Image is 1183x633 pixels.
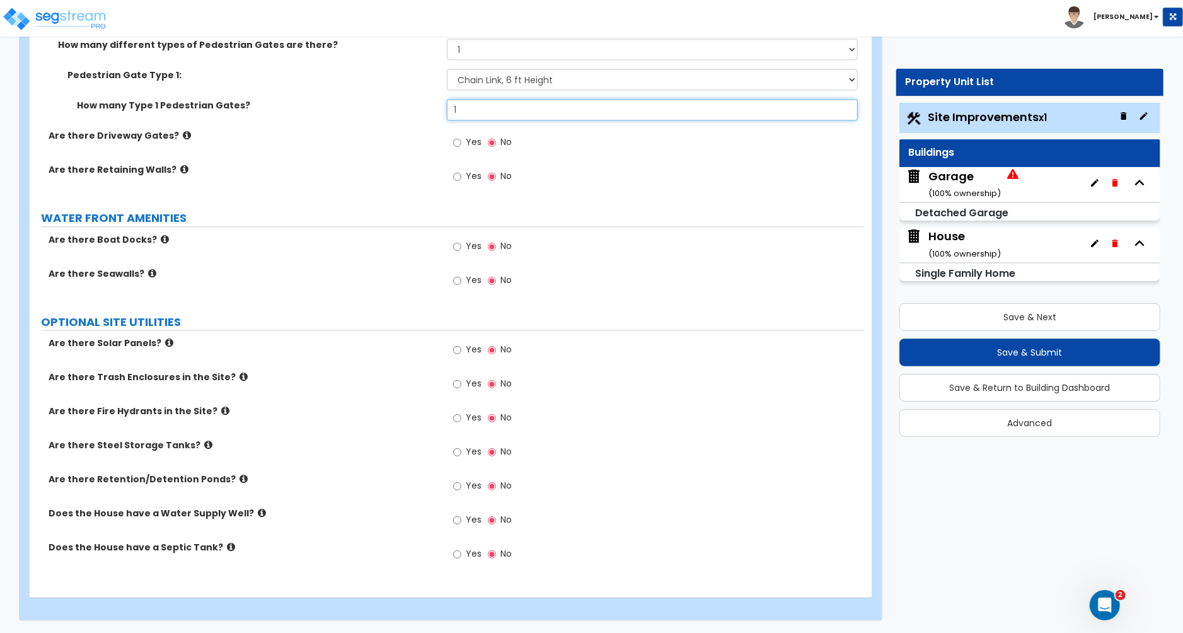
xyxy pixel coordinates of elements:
img: Construction.png [906,110,922,127]
label: OPTIONAL SITE UTILITIES [41,314,864,330]
i: click for more info! [204,440,212,450]
label: Are there Seawalls? [49,267,437,280]
input: No [488,479,496,493]
button: Save & Return to Building Dashboard [899,374,1160,402]
span: Yes [466,513,482,526]
span: Yes [466,136,482,148]
input: Yes [453,513,461,527]
label: Are there Steel Storage Tanks? [49,439,437,451]
span: Yes [466,445,482,458]
span: No [500,479,512,492]
i: click for more info! [239,474,248,484]
input: No [488,240,496,253]
span: Yes [466,343,482,356]
input: No [488,343,496,357]
iframe: Intercom live chat [1090,590,1120,620]
span: No [500,445,512,458]
input: Yes [453,411,461,425]
label: WATER FRONT AMENITIES [41,210,864,226]
label: Are there Trash Enclosures in the Site? [49,371,437,383]
input: No [488,445,496,459]
i: click for more info! [258,508,266,518]
i: click for more info! [239,372,248,381]
label: Does the House have a Septic Tank? [49,541,437,554]
span: Yes [466,240,482,252]
input: No [488,274,496,287]
div: House [928,228,1001,260]
small: x1 [1039,111,1047,124]
small: Single Family Home [916,266,1016,281]
input: Yes [453,445,461,459]
input: Yes [453,274,461,287]
img: building.svg [906,168,922,185]
span: Yes [466,411,482,424]
i: click for more info! [148,269,156,278]
label: Pedestrian Gate Type 1: [67,69,437,81]
input: Yes [453,240,461,253]
i: click for more info! [227,542,235,552]
i: click for more info! [183,131,191,140]
span: No [500,274,512,286]
img: logo_pro_r.png [2,6,109,32]
span: House [906,228,1001,260]
button: Save & Submit [899,339,1160,366]
label: How many Type 1 Pedestrian Gates? [77,99,437,112]
i: click for more info! [180,165,188,174]
input: Yes [453,343,461,357]
span: No [500,547,512,560]
label: Are there Retention/Detention Ponds? [49,473,437,485]
span: 2 [1116,590,1126,600]
label: Are there Fire Hydrants in the Site? [49,405,437,417]
img: avatar.png [1063,6,1085,28]
input: No [488,377,496,391]
b: [PERSON_NAME] [1094,12,1153,21]
div: Buildings [909,146,1151,160]
input: No [488,547,496,561]
span: Garage [906,168,1019,200]
span: No [500,411,512,424]
label: How many different types of Pedestrian Gates are there? [58,38,437,51]
input: No [488,411,496,425]
input: No [488,136,496,149]
small: ( 100 % ownership) [928,248,1001,260]
input: Yes [453,170,461,183]
img: building.svg [906,228,922,245]
label: Are there Boat Docks? [49,233,437,246]
button: Advanced [899,409,1160,437]
div: Garage [928,168,1001,200]
span: Yes [466,377,482,390]
span: Yes [466,547,482,560]
label: Are there Solar Panels? [49,337,437,349]
i: click for more info! [161,235,169,244]
span: No [500,136,512,148]
span: Yes [466,170,482,182]
small: ( 100 % ownership) [928,187,1001,199]
label: Are there Driveway Gates? [49,129,437,142]
input: Yes [453,479,461,493]
input: No [488,170,496,183]
span: Site Improvements [928,109,1047,125]
label: Are there Retaining Walls? [49,163,437,176]
i: click for more info! [221,406,229,415]
input: Yes [453,377,461,391]
div: Property Unit List [906,75,1154,90]
span: Yes [466,274,482,286]
input: Yes [453,547,461,561]
span: No [500,343,512,356]
span: No [500,377,512,390]
input: Yes [453,136,461,149]
span: No [500,240,512,252]
span: No [500,513,512,526]
small: Detached Garage [916,206,1009,220]
i: click for more info! [165,338,173,347]
span: No [500,170,512,182]
input: No [488,513,496,527]
label: Does the House have a Water Supply Well? [49,507,437,520]
span: Yes [466,479,482,492]
button: Save & Next [899,303,1160,331]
